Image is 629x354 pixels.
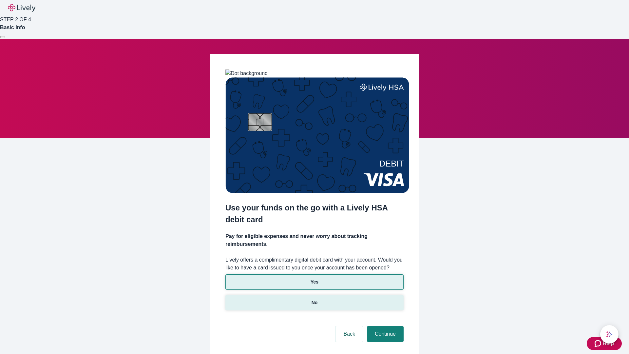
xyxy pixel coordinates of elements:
[367,326,404,342] button: Continue
[225,69,268,77] img: Dot background
[600,325,619,344] button: chat
[311,279,318,285] p: Yes
[225,256,404,272] label: Lively offers a complimentary digital debit card with your account. Would you like to have a card...
[335,326,363,342] button: Back
[595,340,602,347] svg: Zendesk support icon
[587,337,622,350] button: Zendesk support iconHelp
[8,4,35,12] img: Lively
[225,232,404,248] h4: Pay for eligible expenses and never worry about tracking reimbursements.
[225,77,409,193] img: Debit card
[602,340,614,347] span: Help
[225,295,404,310] button: No
[312,299,318,306] p: No
[225,202,404,226] h2: Use your funds on the go with a Lively HSA debit card
[606,331,613,338] svg: Lively AI Assistant
[225,274,404,290] button: Yes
